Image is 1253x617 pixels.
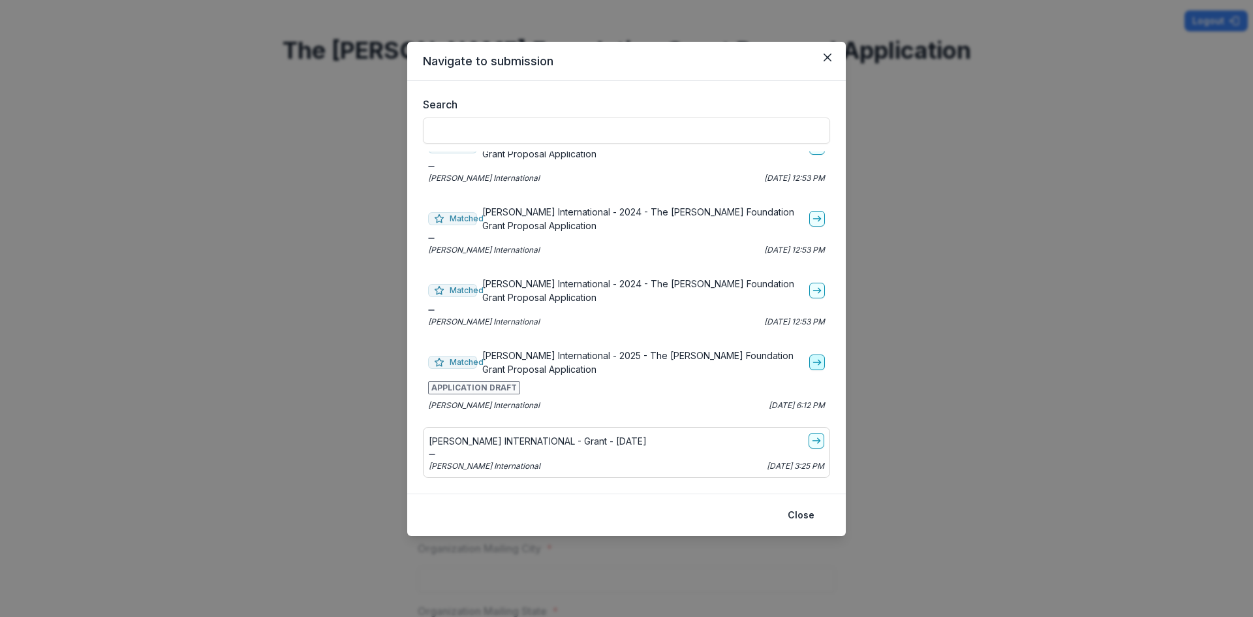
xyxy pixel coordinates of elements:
p: [DATE] 6:12 PM [769,400,825,411]
p: [DATE] 12:53 PM [764,316,825,328]
span: APPLICATION DRAFT [428,381,520,394]
label: Search [423,97,822,112]
span: Matched [428,212,477,225]
a: go-to [809,355,825,370]
a: go-to [809,433,824,449]
p: [DATE] 3:25 PM [767,460,824,472]
header: Navigate to submission [407,42,846,81]
p: [PERSON_NAME] International [428,172,540,184]
p: [PERSON_NAME] International [428,400,540,411]
button: Close [780,505,822,526]
p: [PERSON_NAME] International - 2024 - The [PERSON_NAME] Foundation Grant Proposal Application [482,205,804,232]
button: Close [817,47,838,68]
p: [PERSON_NAME] International - 2024 - The [PERSON_NAME] Foundation Grant Proposal Application [482,277,804,304]
a: go-to [809,283,825,298]
p: [PERSON_NAME] International - 2025 - The [PERSON_NAME] Foundation Grant Proposal Application [482,349,804,376]
span: Matched [428,284,477,297]
p: [PERSON_NAME] INTERNATIONAL - Grant - [DATE] [429,434,647,448]
p: [DATE] 12:53 PM [764,244,825,256]
span: Matched [428,356,477,369]
p: [PERSON_NAME] International [429,460,540,472]
p: [DATE] 12:53 PM [764,172,825,184]
a: go-to [809,211,825,227]
p: [PERSON_NAME] International [428,244,540,256]
p: [PERSON_NAME] International [428,316,540,328]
